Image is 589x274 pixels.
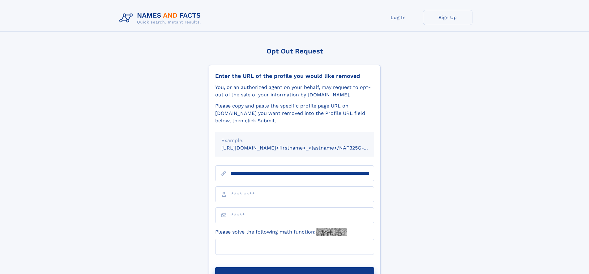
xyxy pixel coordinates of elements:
[423,10,472,25] a: Sign Up
[215,228,347,236] label: Please solve the following math function:
[215,84,374,99] div: You, or an authorized agent on your behalf, may request to opt-out of the sale of your informatio...
[209,47,381,55] div: Opt Out Request
[215,102,374,124] div: Please copy and paste the specific profile page URL on [DOMAIN_NAME] you want removed into the Pr...
[221,137,368,144] div: Example:
[221,145,386,151] small: [URL][DOMAIN_NAME]<firstname>_<lastname>/NAF325G-xxxxxxxx
[373,10,423,25] a: Log In
[215,73,374,79] div: Enter the URL of the profile you would like removed
[117,10,206,27] img: Logo Names and Facts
